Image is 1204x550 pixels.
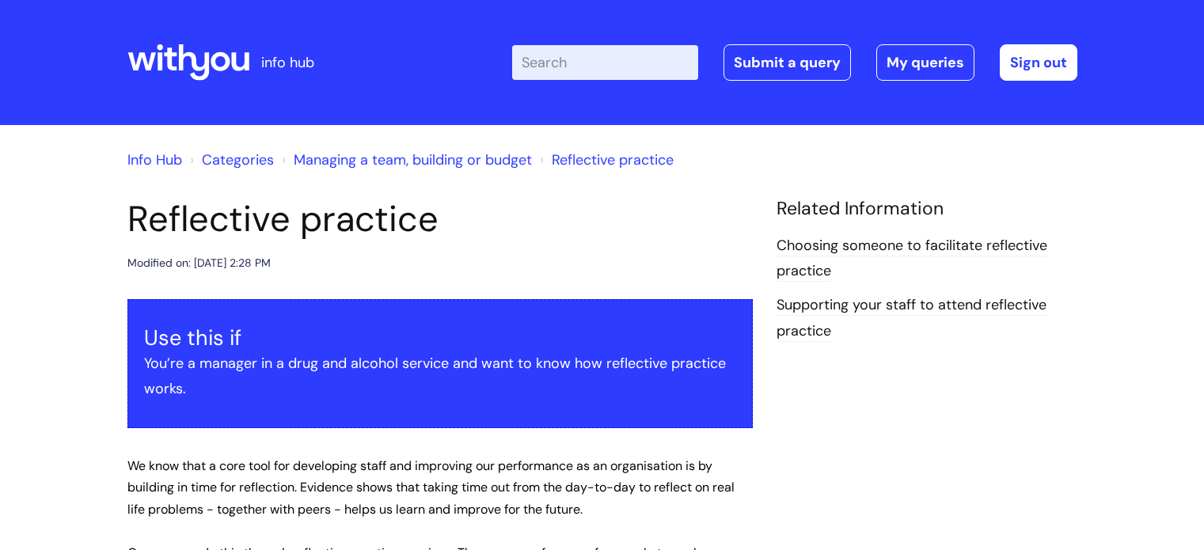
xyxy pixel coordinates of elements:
p: info hub [261,50,314,75]
span: We know that a core tool for developing staff and improving our performance as an organisation is... [127,457,735,518]
h1: Reflective practice [127,198,753,241]
a: Info Hub [127,150,182,169]
div: | - [512,44,1077,81]
h4: Related Information [777,198,1077,220]
div: Modified on: [DATE] 2:28 PM [127,253,271,273]
a: Categories [202,150,274,169]
a: Sign out [1000,44,1077,81]
a: Managing a team, building or budget [294,150,532,169]
h3: Use this if [144,325,736,351]
p: You’re a manager in a drug and alcohol service and want to know how reflective practice works. [144,351,736,402]
a: Reflective practice [552,150,674,169]
li: Managing a team, building or budget [278,147,532,173]
a: Submit a query [724,44,851,81]
a: Supporting your staff to attend reflective practice [777,295,1046,341]
li: Reflective practice [536,147,674,173]
a: Choosing someone to facilitate reflective practice [777,236,1047,282]
a: My queries [876,44,974,81]
li: Solution home [186,147,274,173]
input: Search [512,45,698,80]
